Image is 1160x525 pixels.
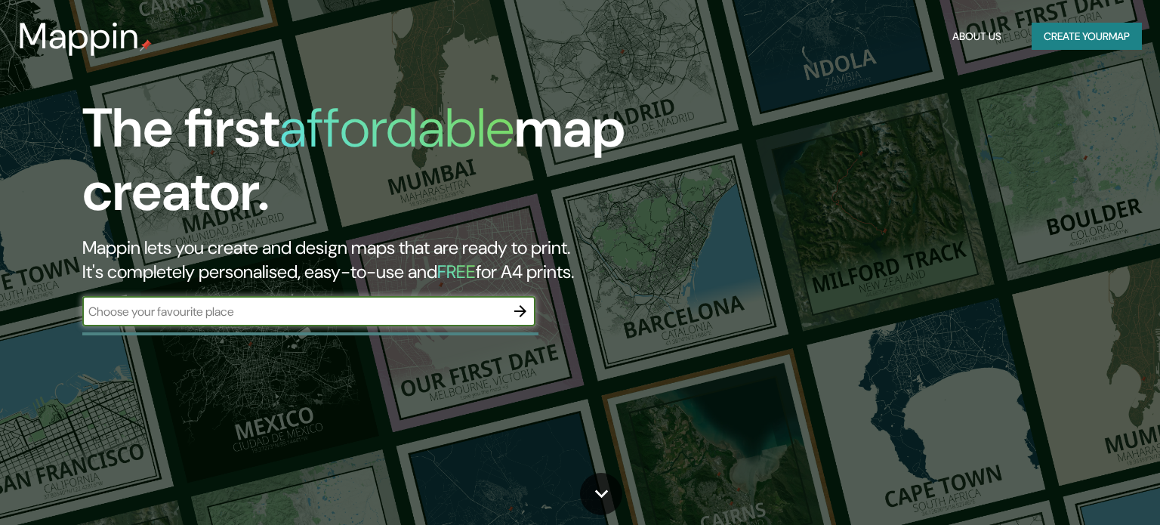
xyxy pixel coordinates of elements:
h3: Mappin [18,15,140,57]
h1: The first map creator. [82,97,662,236]
h2: Mappin lets you create and design maps that are ready to print. It's completely personalised, eas... [82,236,662,284]
h1: affordable [279,93,514,163]
button: About Us [946,23,1007,51]
h5: FREE [437,260,476,283]
button: Create yourmap [1032,23,1142,51]
input: Choose your favourite place [82,303,505,320]
img: mappin-pin [140,39,152,51]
